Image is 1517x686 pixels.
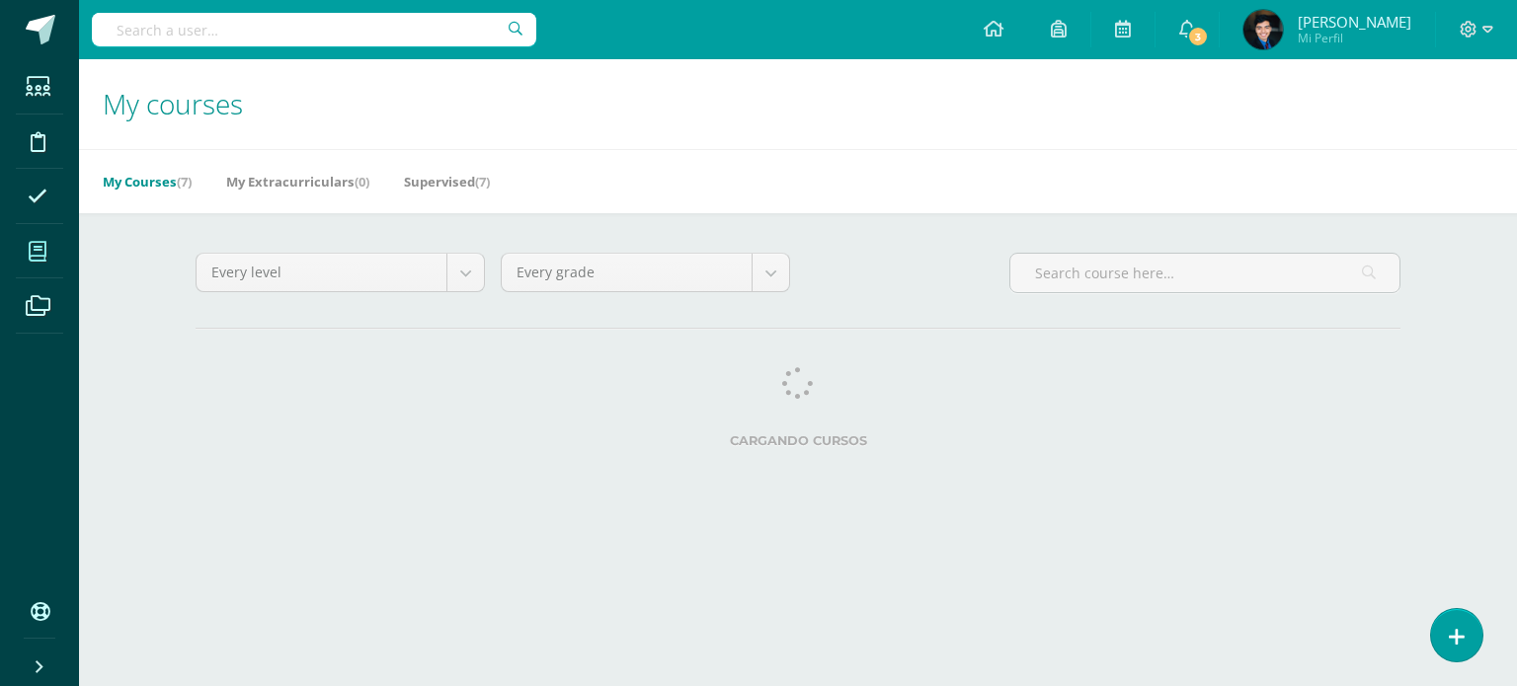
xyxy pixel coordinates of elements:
span: Every level [211,254,432,291]
a: My Extracurriculars(0) [226,166,369,197]
span: [PERSON_NAME] [1298,12,1411,32]
span: My courses [103,85,243,122]
a: Every grade [502,254,789,291]
label: Cargando cursos [196,433,1400,448]
a: Every level [197,254,484,291]
input: Search course here… [1010,254,1399,292]
span: 3 [1187,26,1209,47]
span: Mi Perfil [1298,30,1411,46]
span: (7) [177,173,192,191]
span: Every grade [517,254,737,291]
img: 6e7f9eaca34ebf24f5a660d2991bb177.png [1243,10,1283,49]
span: (7) [475,173,490,191]
a: Supervised(7) [404,166,490,197]
a: My Courses(7) [103,166,192,197]
span: (0) [355,173,369,191]
input: Search a user… [92,13,536,46]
